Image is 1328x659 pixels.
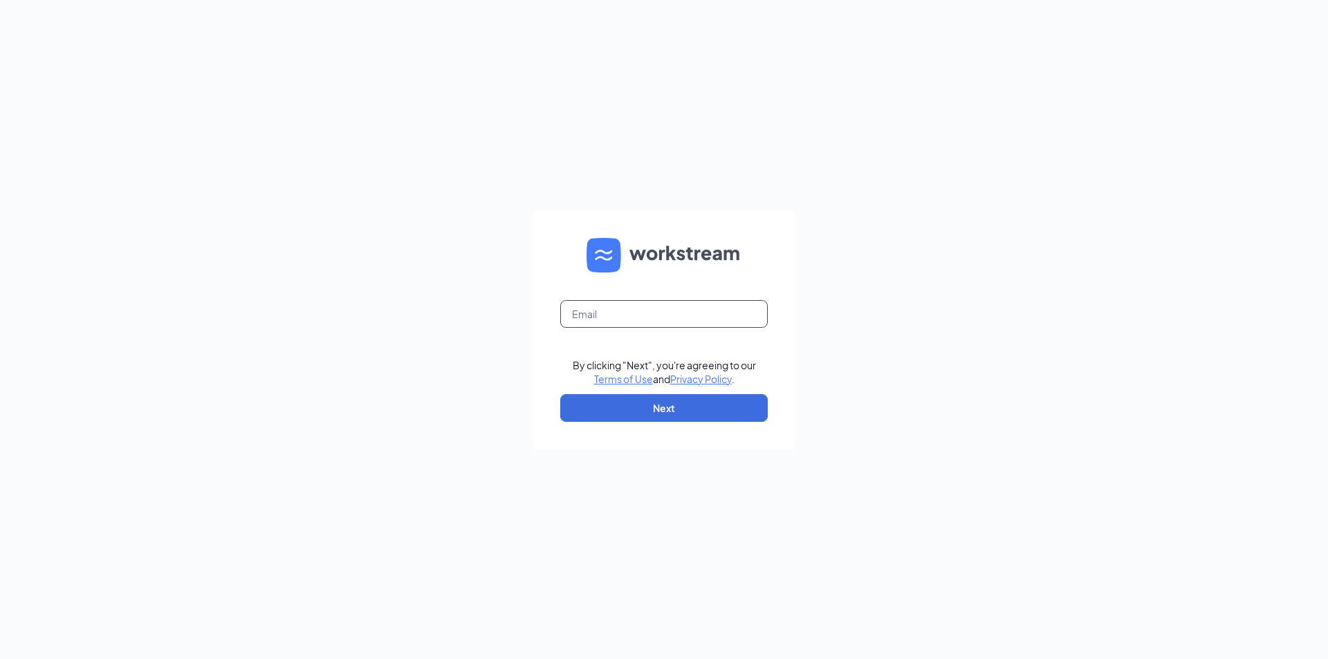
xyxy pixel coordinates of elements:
[670,373,732,385] a: Privacy Policy
[573,358,756,386] div: By clicking "Next", you're agreeing to our and .
[560,300,768,328] input: Email
[560,394,768,422] button: Next
[594,373,653,385] a: Terms of Use
[587,238,741,272] img: WS logo and Workstream text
